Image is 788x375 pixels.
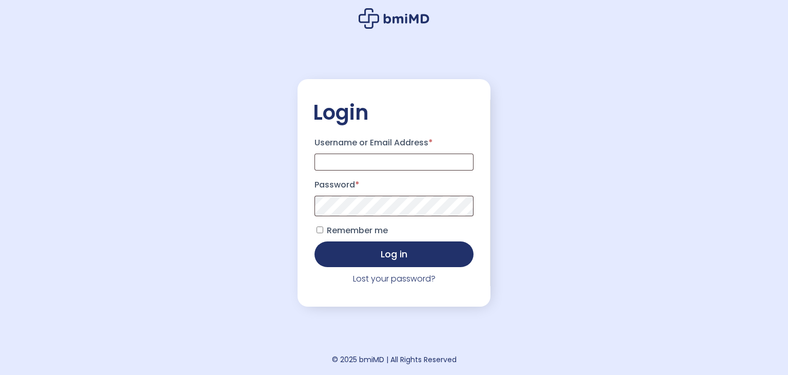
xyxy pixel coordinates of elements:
a: Lost your password? [353,273,436,285]
input: Remember me [317,227,323,233]
span: Remember me [327,224,388,236]
div: © 2025 bmiMD | All Rights Reserved [332,352,457,367]
h2: Login [313,100,475,125]
label: Password [314,177,474,193]
label: Username or Email Address [314,135,474,151]
button: Log in [314,241,474,267]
